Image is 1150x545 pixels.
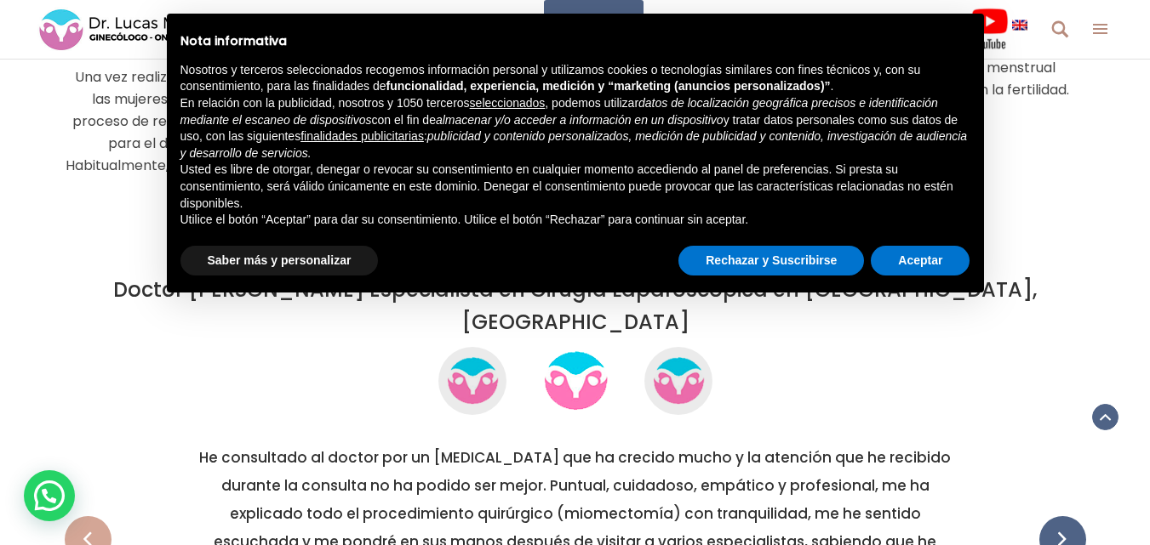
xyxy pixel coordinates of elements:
img: Dr Lucas Minig [533,338,618,423]
h3: Doctor [PERSON_NAME] Especialista en Cirugía Laparoscópica en [GEOGRAPHIC_DATA], [GEOGRAPHIC_DATA] [65,274,1086,338]
button: seleccionados [470,95,546,112]
p: Utilice el botón “Aceptar” para dar su consentimiento. Utilice el botón “Rechazar” para continuar... [180,212,970,229]
button: finalidades publicitarias [300,128,424,145]
p: Nosotros y terceros seleccionados recogemos información personal y utilizamos cookies o tecnologí... [180,62,970,95]
strong: funcionalidad, experiencia, medición y “marketing (anuncios personalizados)” [386,79,831,93]
h2: Nota informativa [180,34,970,48]
button: Saber más y personalizar [180,246,379,276]
em: almacenar y/o acceder a información en un dispositivo [436,113,724,127]
em: datos de localización geográfica precisos e identificación mediante el escaneo de dispositivos [180,96,938,127]
img: language english [1012,20,1027,30]
h2: – Miomectomía Laparoscópica. [65,231,1086,257]
em: publicidad y contenido personalizados, medición de publicidad y contenido, investigación de audie... [180,129,968,160]
p: Usted es libre de otorgar, denegar o revocar su consentimiento en cualquier momento accediendo al... [180,162,970,212]
p: En relación con la publicidad, nosotros y 1050 terceros , podemos utilizar con el fin de y tratar... [180,95,970,162]
p: Una vez realizado el procedimiento de Miomectomía por laparoscopía, las mujeres empiezan a sentir... [65,66,563,199]
button: Rechazar y Suscribirse [678,246,864,276]
button: Aceptar [871,246,970,276]
div: WhatsApp contact [24,470,75,521]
